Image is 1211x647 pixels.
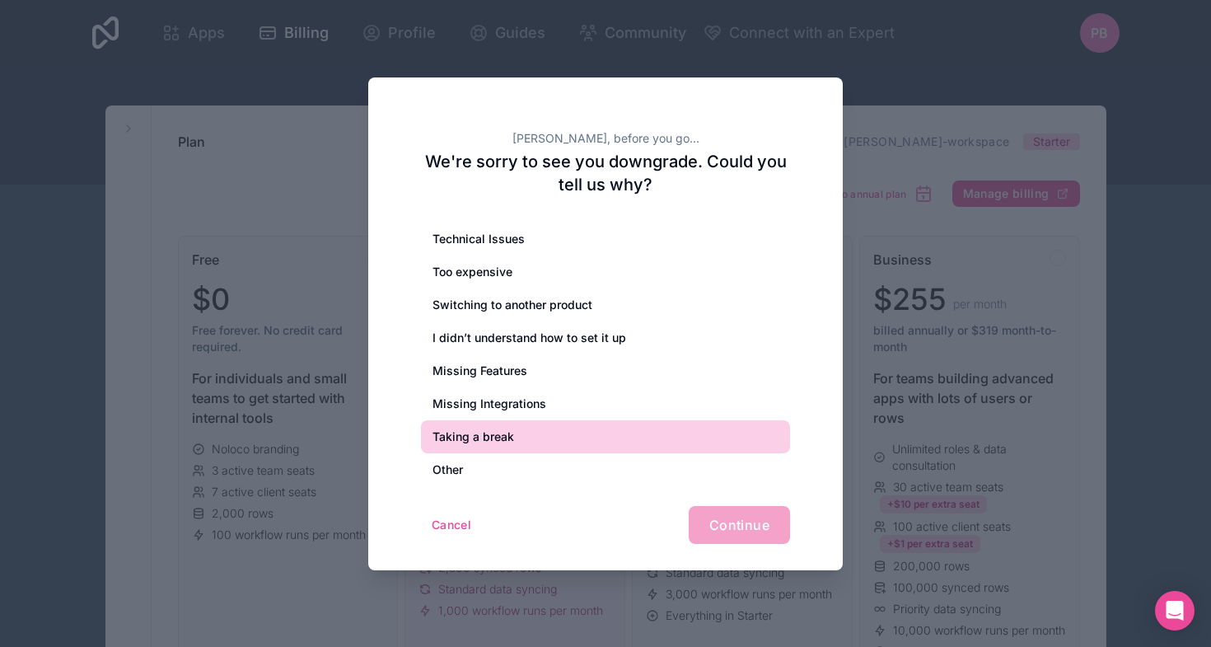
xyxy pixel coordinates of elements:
[421,288,790,321] div: Switching to another product
[421,354,790,387] div: Missing Features
[421,150,790,196] h2: We're sorry to see you downgrade. Could you tell us why?
[421,223,790,256] div: Technical Issues
[421,453,790,486] div: Other
[421,420,790,453] div: Taking a break
[421,256,790,288] div: Too expensive
[421,130,790,147] h2: [PERSON_NAME], before you go...
[421,321,790,354] div: I didn’t understand how to set it up
[421,387,790,420] div: Missing Integrations
[421,512,482,538] button: Cancel
[1155,591,1195,631] div: Open Intercom Messenger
